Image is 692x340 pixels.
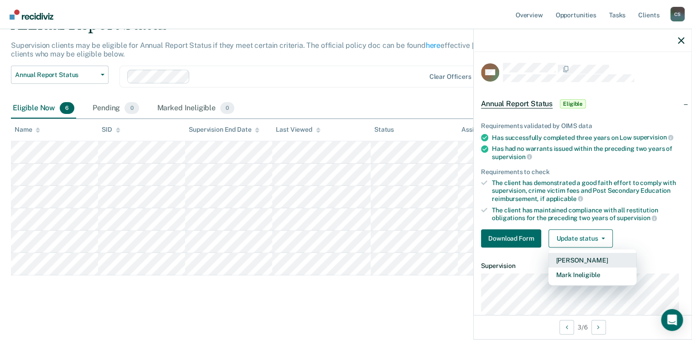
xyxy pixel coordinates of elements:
[10,10,53,20] img: Recidiviz
[481,122,684,130] div: Requirements validated by OIMS data
[548,253,636,268] button: [PERSON_NAME]
[548,268,636,282] button: Mark Ineligible
[560,99,586,108] span: Eligible
[481,262,684,270] dt: Supervision
[11,41,522,58] p: Supervision clients may be eligible for Annual Report Status if they meet certain criteria. The o...
[189,126,259,134] div: Supervision End Date
[91,98,140,118] div: Pending
[429,73,471,81] div: Clear officers
[670,7,685,21] button: Profile dropdown button
[276,126,320,134] div: Last Viewed
[492,179,684,202] div: The client has demonstrated a good faith effort to comply with supervision, crime victim fees and...
[559,320,574,335] button: Previous Opportunity
[548,229,613,247] button: Update status
[474,89,692,118] div: Annual Report StatusEligible
[481,229,545,247] a: Navigate to form link
[15,126,40,134] div: Name
[155,98,237,118] div: Marked Ineligible
[661,309,683,331] div: Open Intercom Messenger
[481,168,684,176] div: Requirements to check
[633,134,673,141] span: supervision
[481,229,541,247] button: Download Form
[124,102,139,114] span: 0
[461,126,504,134] div: Assigned to
[492,153,532,160] span: supervision
[220,102,234,114] span: 0
[492,134,684,142] div: Has successfully completed three years on Low
[426,41,440,50] a: here
[11,98,76,118] div: Eligible Now
[546,195,583,202] span: applicable
[492,145,684,160] div: Has had no warrants issued within the preceding two years of
[102,126,120,134] div: SID
[474,315,692,339] div: 3 / 6
[492,206,684,222] div: The client has maintained compliance with all restitution obligations for the preceding two years of
[617,214,657,222] span: supervision
[15,71,97,79] span: Annual Report Status
[591,320,606,335] button: Next Opportunity
[670,7,685,21] div: C S
[481,99,553,108] span: Annual Report Status
[60,102,74,114] span: 6
[374,126,394,134] div: Status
